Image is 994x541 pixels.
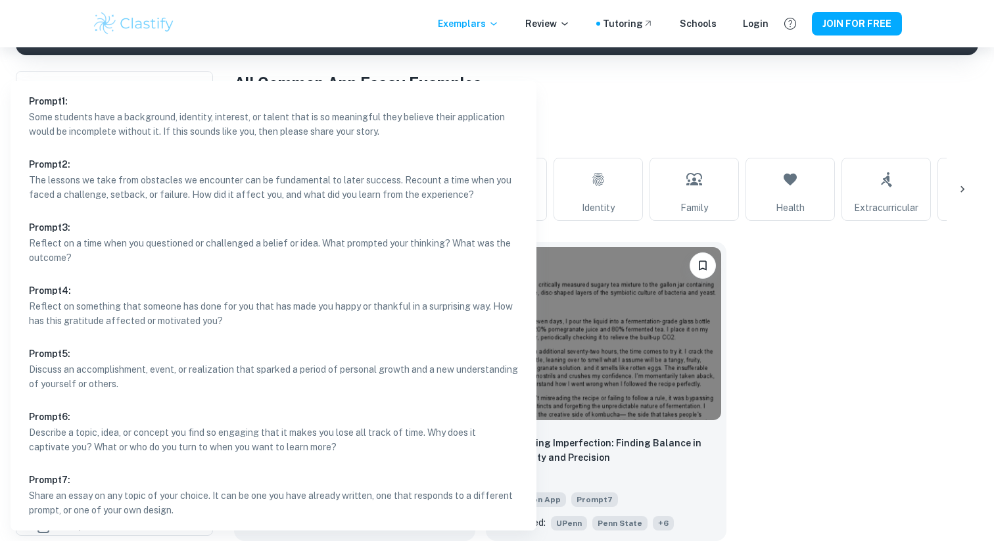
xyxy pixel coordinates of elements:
p: Reflect on a time when you questioned or challenged a belief or idea. What prompted your thinking... [29,236,518,265]
h6: Prompt 4 : [29,283,71,298]
h6: Prompt 5 : [29,346,70,361]
h6: Prompt 1 : [29,94,68,108]
h6: Prompt 6 : [29,410,70,424]
p: The lessons we take from obstacles we encounter can be fundamental to later success. Recount a ti... [29,173,518,202]
p: Share an essay on any topic of your choice. It can be one you have already written, one that resp... [29,488,518,517]
p: Some students have a background, identity, interest, or talent that is so meaningful they believe... [29,110,518,139]
h6: Prompt 3 : [29,220,70,235]
h6: Prompt 7 : [29,473,70,487]
p: Discuss an accomplishment, event, or realization that sparked a period of personal growth and a n... [29,362,518,391]
h6: Prompt 2 : [29,157,70,172]
p: Reflect on something that someone has done for you that has made you happy or thankful in a surpr... [29,299,518,328]
p: Describe a topic, idea, or concept you find so engaging that it makes you lose all track of time.... [29,425,518,454]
